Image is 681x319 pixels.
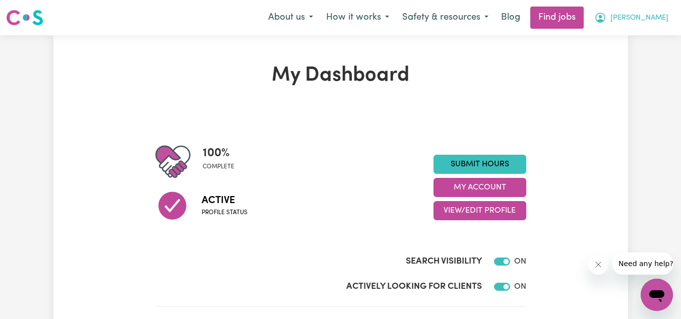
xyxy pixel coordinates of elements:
a: Blog [495,7,526,29]
a: Find jobs [530,7,584,29]
iframe: Button to launch messaging window [641,279,673,311]
span: Active [202,193,247,208]
button: Safety & resources [396,7,495,28]
a: Careseekers logo [6,6,43,29]
span: Need any help? [6,7,61,15]
span: complete [203,162,234,171]
span: [PERSON_NAME] [610,13,668,24]
div: Profile completeness: 100% [203,144,242,179]
button: My Account [588,7,675,28]
button: View/Edit Profile [434,201,526,220]
span: Profile status [202,208,247,217]
label: Search Visibility [406,255,482,268]
button: How it works [320,7,396,28]
button: About us [262,7,320,28]
a: Submit Hours [434,155,526,174]
h1: My Dashboard [155,63,526,88]
span: 100 % [203,144,234,162]
button: My Account [434,178,526,197]
iframe: Message from company [612,252,673,275]
iframe: Close message [588,254,608,275]
img: Careseekers logo [6,9,43,27]
label: Actively Looking for Clients [346,280,482,293]
span: ON [514,283,526,291]
span: ON [514,258,526,266]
